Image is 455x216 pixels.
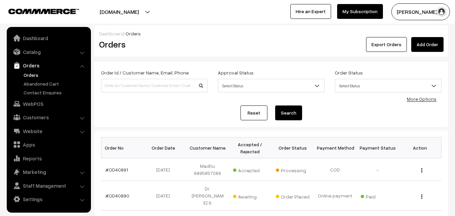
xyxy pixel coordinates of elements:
a: Catalog [8,46,89,58]
a: Reports [8,152,89,164]
a: Orders [22,71,89,79]
img: Menu [421,168,422,173]
a: Reset [240,105,267,120]
h2: Orders [99,39,207,50]
td: Madhu 6895857289 [186,158,229,181]
span: Awaiting [233,191,267,200]
a: Settings [8,193,89,205]
span: Select Status [218,80,324,92]
th: Order Status [271,137,314,158]
img: Menu [421,194,422,199]
a: Customers [8,111,89,123]
label: Order Status [335,69,363,76]
span: Processing [276,165,310,174]
span: Select Status [335,79,442,92]
a: My Subscription [337,4,383,19]
th: Order No [101,137,144,158]
span: Orders [126,31,141,36]
th: Action [399,137,441,158]
td: - [356,158,399,181]
span: Select Status [335,80,441,92]
a: More Options [407,96,436,102]
th: Accepted / Rejected [229,137,271,158]
label: Order Id / Customer Name, Email, Phone [101,69,189,76]
th: Payment Status [356,137,399,158]
td: Online payment [314,181,356,211]
a: Staff Management [8,180,89,192]
div: / [99,30,444,37]
span: Select Status [218,79,325,92]
a: Hire an Expert [290,4,331,19]
td: [DATE] [144,158,186,181]
span: Order Placed [276,191,310,200]
a: Add Order [411,37,444,52]
td: COD [314,158,356,181]
img: user [436,7,447,17]
th: Customer Name [186,137,229,158]
a: Orders [8,59,89,71]
a: COMMMERCE [8,7,67,15]
a: Abandoned Cart [22,80,89,87]
span: Paid [361,191,394,200]
a: WebPOS [8,98,89,110]
a: Website [8,125,89,137]
button: Search [275,105,302,120]
td: Dr. [PERSON_NAME] S [186,181,229,211]
button: [DOMAIN_NAME] [76,3,162,20]
a: #OD40890 [105,193,129,198]
img: COMMMERCE [8,9,79,14]
a: Apps [8,138,89,151]
button: [PERSON_NAME] s… [391,3,450,20]
a: Dashboard [99,31,124,36]
th: Order Date [144,137,186,158]
button: Export Orders [366,37,407,52]
a: Dashboard [8,32,89,44]
input: Order Id / Customer Name / Customer Email / Customer Phone [101,79,208,92]
a: Marketing [8,166,89,178]
span: Accepted [233,165,267,174]
td: [DATE] [144,181,186,211]
a: #OD40891 [105,167,128,173]
label: Approval Status [218,69,254,76]
th: Payment Method [314,137,356,158]
a: Contact Enquires [22,89,89,96]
